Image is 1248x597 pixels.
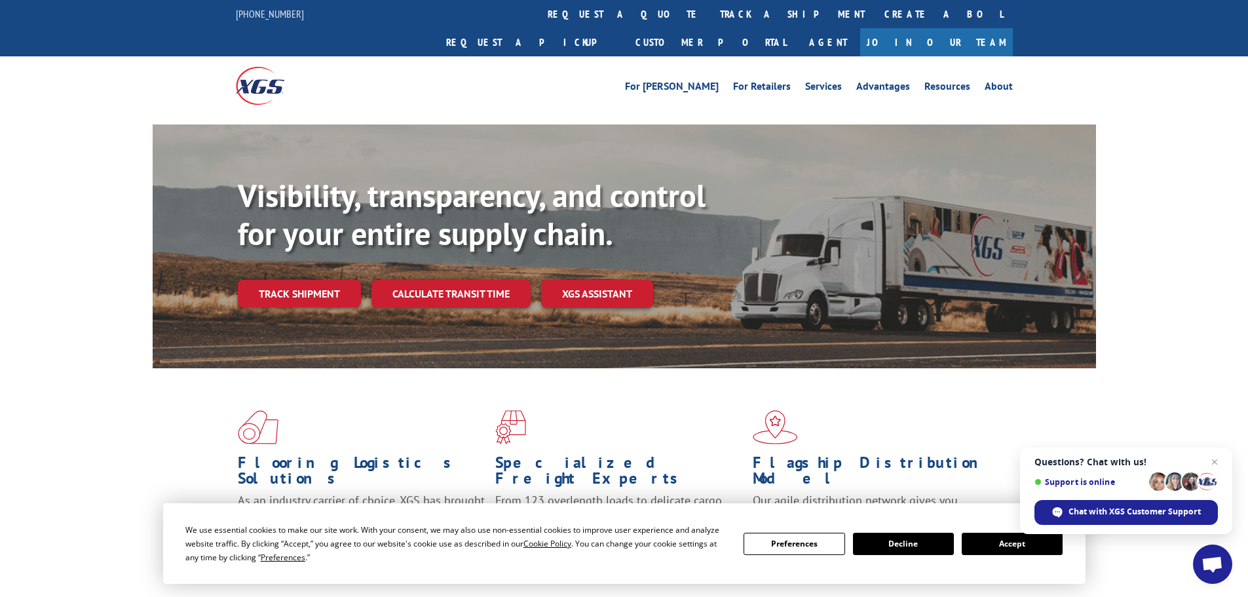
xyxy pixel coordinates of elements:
button: Preferences [744,533,844,555]
a: Track shipment [238,280,361,307]
span: Chat with XGS Customer Support [1068,506,1201,518]
span: As an industry carrier of choice, XGS has brought innovation and dedication to flooring logistics... [238,493,485,539]
a: [PHONE_NUMBER] [236,7,304,20]
a: Resources [924,81,970,96]
img: xgs-icon-flagship-distribution-model-red [753,410,798,444]
a: For [PERSON_NAME] [625,81,719,96]
p: From 123 overlength loads to delicate cargo, our experienced staff knows the best way to move you... [495,493,743,551]
a: XGS ASSISTANT [541,280,653,308]
button: Accept [962,533,1063,555]
img: xgs-icon-focused-on-flooring-red [495,410,526,444]
span: Preferences [261,552,305,563]
button: Decline [853,533,954,555]
div: Open chat [1193,545,1232,584]
h1: Flooring Logistics Solutions [238,455,485,493]
a: Join Our Team [860,28,1013,56]
div: Cookie Consent Prompt [163,503,1086,584]
a: Customer Portal [626,28,796,56]
a: Request a pickup [436,28,626,56]
b: Visibility, transparency, and control for your entire supply chain. [238,175,706,254]
img: xgs-icon-total-supply-chain-intelligence-red [238,410,278,444]
a: About [985,81,1013,96]
a: Services [805,81,842,96]
a: Calculate transit time [371,280,531,308]
div: Chat with XGS Customer Support [1034,500,1218,525]
span: Cookie Policy [523,538,571,549]
a: Advantages [856,81,910,96]
span: Questions? Chat with us! [1034,457,1218,467]
a: Agent [796,28,860,56]
h1: Specialized Freight Experts [495,455,743,493]
a: For Retailers [733,81,791,96]
span: Support is online [1034,477,1144,487]
h1: Flagship Distribution Model [753,455,1000,493]
div: We use essential cookies to make our site work. With your consent, we may also use non-essential ... [185,523,728,564]
span: Close chat [1207,454,1222,470]
span: Our agile distribution network gives you nationwide inventory management on demand. [753,493,994,524]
